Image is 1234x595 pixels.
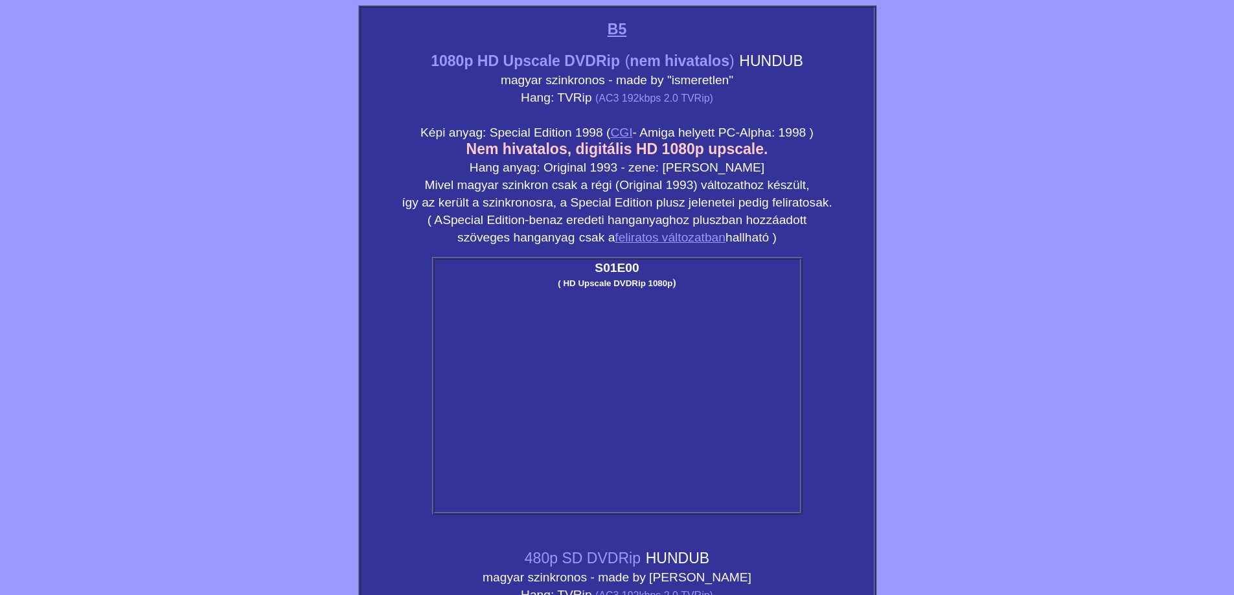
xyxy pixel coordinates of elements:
a: feliratos változatban [615,230,726,244]
small: Képi anyag: Special Edition 1998 ( - Amiga helyett PC-Alpha: 1998 ) Hang anyag: Original 1993 - z... [402,126,832,209]
span: nem hivatalos [630,52,729,69]
a: CGI [610,126,632,139]
span: magyar szinkronos - made by [PERSON_NAME] [483,570,751,584]
span: S01E00 [595,261,639,275]
span: HUNDUB [739,52,803,69]
span: Nem hivatalos, digitális HD 1080p upscale. [466,140,768,157]
small: csak a hallható ) [579,230,777,244]
small: 480p SD DVDRip [525,550,641,567]
small: ( ) [625,52,735,69]
small: ( HD Upscale DVDRip 1080p [558,278,672,288]
span: ) [672,277,676,288]
small: ( A [428,213,442,227]
small: (AC3 192kbps 2.0 TVRip) [595,93,713,104]
span: magyar szinkronos - made by "ismeretlen" [501,73,733,87]
small: Special Edition-ben [442,213,549,227]
a: B5 [608,21,626,38]
small: az eredeti hanganyaghoz pluszban hozzáadott szöveges hanganyag [457,213,806,244]
span: HUNDUB [646,550,710,567]
span: Hang: TVRip [521,91,592,104]
small: 1080p HD Upscale DVDRip [431,52,620,69]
